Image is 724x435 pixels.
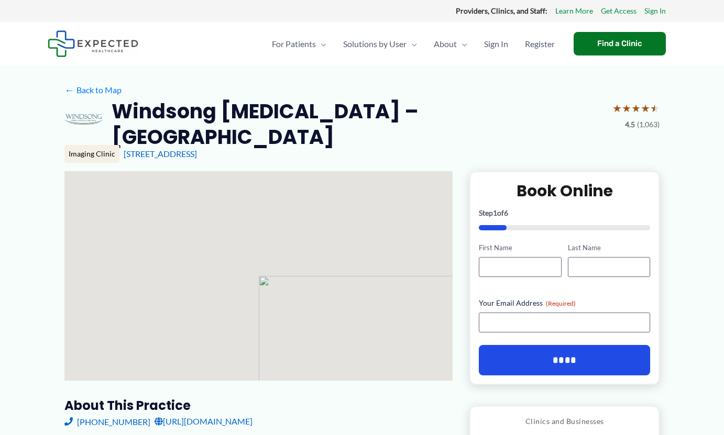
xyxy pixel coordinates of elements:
[457,26,467,62] span: Menu Toggle
[124,149,197,159] a: [STREET_ADDRESS]
[112,98,604,150] h2: Windsong [MEDICAL_DATA] – [GEOGRAPHIC_DATA]
[264,26,335,62] a: For PatientsMenu Toggle
[476,26,517,62] a: Sign In
[64,82,122,98] a: ←Back to Map
[478,415,651,428] p: Clinics and Businesses
[574,32,666,55] a: Find a Clinic
[479,209,650,217] p: Step of
[64,145,119,163] div: Imaging Clinic
[479,243,561,253] label: First Name
[612,98,622,118] span: ★
[525,26,555,62] span: Register
[64,397,453,414] h3: About this practice
[568,243,650,253] label: Last Name
[272,26,316,62] span: For Patients
[456,6,547,15] strong: Providers, Clinics, and Staff:
[546,299,576,307] span: (Required)
[644,4,666,18] a: Sign In
[64,85,74,95] span: ←
[493,208,497,217] span: 1
[555,4,593,18] a: Learn More
[650,98,660,118] span: ★
[407,26,417,62] span: Menu Toggle
[517,26,563,62] a: Register
[335,26,425,62] a: Solutions by UserMenu Toggle
[637,118,660,131] span: (1,063)
[434,26,457,62] span: About
[479,181,650,201] h2: Book Online
[504,208,508,217] span: 6
[316,26,326,62] span: Menu Toggle
[264,26,563,62] nav: Primary Site Navigation
[425,26,476,62] a: AboutMenu Toggle
[479,298,650,308] label: Your Email Address
[622,98,631,118] span: ★
[343,26,407,62] span: Solutions by User
[64,414,150,429] a: [PHONE_NUMBER]
[625,118,635,131] span: 4.5
[601,4,637,18] a: Get Access
[155,414,253,429] a: [URL][DOMAIN_NAME]
[631,98,641,118] span: ★
[48,30,138,57] img: Expected Healthcare Logo - side, dark font, small
[641,98,650,118] span: ★
[484,26,508,62] span: Sign In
